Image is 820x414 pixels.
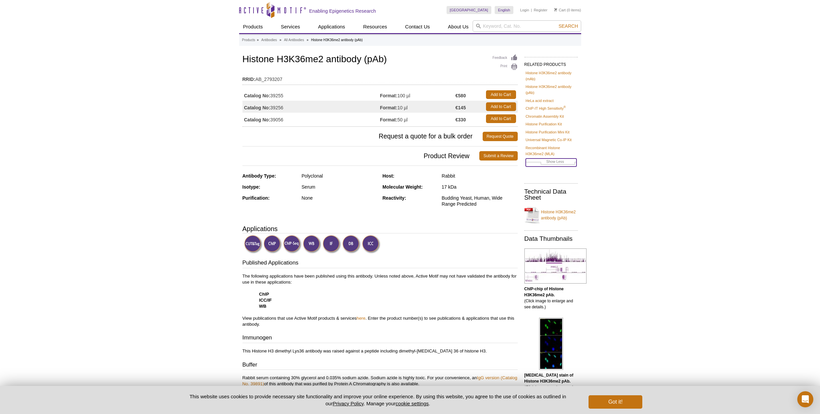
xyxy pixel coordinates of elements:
[242,76,256,82] strong: RRID:
[264,235,282,253] img: ChIP Validated
[242,37,255,43] a: Products
[242,101,380,113] td: 39256
[486,114,516,123] a: Add to Cart
[493,63,518,71] a: Print
[359,20,391,33] a: Resources
[261,37,277,43] a: Antibodies
[526,159,577,166] a: Show Less
[395,401,429,406] button: cookie settings
[456,117,466,123] strong: €330
[524,248,587,284] img: Histone H3K36me2 antibody (pAb) tested by ChIP-chip.
[242,184,261,190] strong: Isotype:
[447,6,492,14] a: [GEOGRAPHIC_DATA]
[280,38,282,42] li: »
[442,195,517,207] div: Budding Yeast, Human, Wide Range Predicted
[524,57,578,69] h2: RELATED PRODUCTS
[526,129,569,135] a: Histone Purification Mini Kit
[311,38,363,42] li: Histone H3K36me2 antibody (pAb)
[524,286,578,310] p: (Click image to enlarge and see details.)
[242,224,518,234] h3: Applications
[554,8,566,12] a: Cart
[483,132,518,141] a: Request Quote
[380,101,456,113] td: 10 µl
[239,20,267,33] a: Products
[244,105,271,111] strong: Catalog No:
[302,195,377,201] div: None
[242,113,380,125] td: 39056
[526,98,554,104] a: HeLa acid extract
[556,23,580,29] button: Search
[333,401,363,406] a: Privacy Policy
[178,393,578,407] p: This website uses cookies to provide necessary site functionality and improve your online experie...
[526,70,577,82] a: Histone H3K36me2 antibody (mAb)
[257,38,259,42] li: »
[486,90,516,99] a: Add to Cart
[554,6,581,14] li: (0 items)
[493,54,518,62] a: Feedback
[524,236,578,242] h2: Data Thumbnails
[444,20,473,33] a: About Us
[526,113,564,119] a: Chromatin Assembly Kit
[563,106,566,109] sup: ®
[283,235,302,253] img: ChIP-Seq Validated
[259,292,269,297] strong: ChIP
[520,8,529,12] a: Login
[589,395,642,409] button: Got it!
[539,318,563,370] img: Histone H3K36me2 antibody (pAb) tested by immunofluorescence.
[244,117,271,123] strong: Catalog No:
[259,304,267,309] strong: WB
[357,316,365,321] a: here
[401,20,434,33] a: Contact Us
[486,102,516,111] a: Add to Cart
[797,391,813,407] div: Open Intercom Messenger
[380,93,397,99] strong: Format:
[526,105,566,111] a: ChIP-IT High Sensitivity®
[242,151,480,161] span: Product Review
[534,8,547,12] a: Register
[244,93,271,99] strong: Catalog No:
[382,195,406,201] strong: Reactivity:
[323,235,341,253] img: Immunofluorescence Validated
[380,113,456,125] td: 50 µl
[242,54,518,66] h1: Histone H3K36me2 antibody (pAb)
[242,89,380,101] td: 39255
[380,89,456,101] td: 100 µl
[259,298,272,303] strong: ICC/IF
[314,20,349,33] a: Applications
[382,173,394,179] strong: Host:
[242,361,518,370] h3: Buffer
[554,8,557,11] img: Your Cart
[244,235,263,253] img: CUT&Tag Validated
[526,84,577,96] a: Histone H3K36me2 antibody (pAb)
[380,117,397,123] strong: Format:
[526,137,572,143] a: Universal Magnetic Co-IP Kit
[302,173,377,179] div: Polyclonal
[302,184,377,190] div: Serum
[456,93,466,99] strong: €580
[380,105,397,111] strong: Format:
[495,6,513,14] a: English
[342,235,361,253] img: Dot Blot Validated
[442,184,517,190] div: 17 kDa
[309,8,376,14] h2: Enabling Epigenetics Research
[526,121,562,127] a: Histone Purification Kit
[242,173,276,179] strong: Antibody Type:
[362,235,380,253] img: Immunocytochemistry Validated
[524,205,578,225] a: Histone H3K36me2 antibody (pAb)
[382,184,423,190] strong: Molecular Weight:
[242,375,518,387] p: Rabbit serum containing 30% glycerol and 0.035% sodium azide. Sodium azide is highly toxic. For y...
[479,151,517,161] a: Submit a Review
[277,20,304,33] a: Services
[242,72,518,83] td: AB_2793207
[524,372,578,396] p: (Click image to enlarge and see details.)
[526,145,577,157] a: Recombinant Histone H3K36me2 (MLA)
[242,273,518,327] p: The following applications have been published using this antibody. Unless noted above, Active Mo...
[307,38,309,42] li: »
[558,23,578,29] span: Search
[524,373,573,384] b: [MEDICAL_DATA] stain of Histone H3K36me2 pAb.
[242,259,518,268] h3: Published Applications
[303,235,321,253] img: Western Blot Validated
[242,334,518,343] h3: Immunogen
[242,132,483,141] span: Request a quote for a bulk order
[456,105,466,111] strong: €145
